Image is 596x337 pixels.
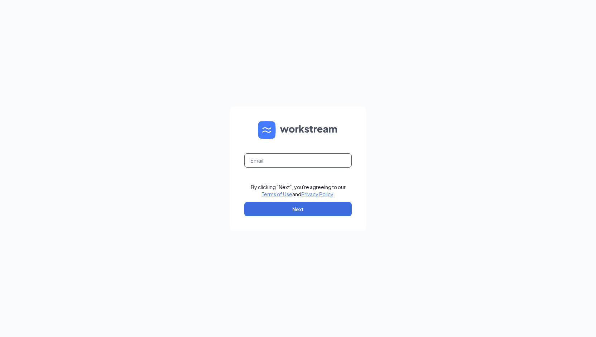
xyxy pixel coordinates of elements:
a: Terms of Use [262,191,292,197]
img: WS logo and Workstream text [258,121,338,139]
input: Email [244,153,352,168]
a: Privacy Policy [301,191,333,197]
div: By clicking "Next", you're agreeing to our and . [251,183,346,198]
button: Next [244,202,352,216]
